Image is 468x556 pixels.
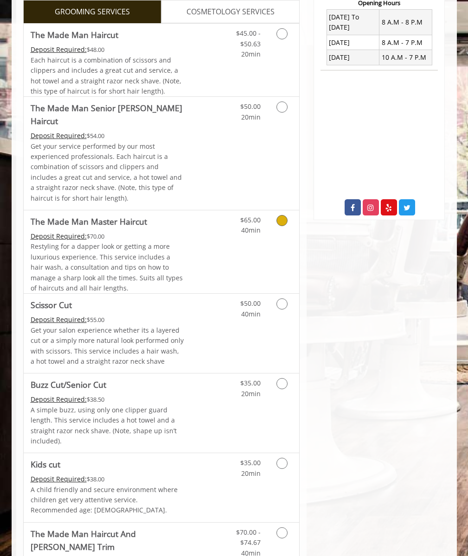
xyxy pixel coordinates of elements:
span: 20min [241,389,261,398]
span: $50.00 [240,299,261,308]
span: 40min [241,226,261,234]
td: [DATE] To [DATE] [327,10,379,35]
div: $38.00 [31,474,185,484]
span: $50.00 [240,102,261,111]
td: 10 A.M - 7 P.M [379,50,432,65]
b: Buzz Cut/Senior Cut [31,378,106,391]
p: A simple buzz, using only one clipper guard length. This service includes a hot towel and a strai... [31,405,185,447]
div: $55.00 [31,315,185,325]
td: 8 A.M - 7 P.M [379,35,432,50]
span: Each haircut is a combination of scissors and clippers and includes a great cut and service, a ho... [31,56,181,95]
span: 20min [241,113,261,121]
span: $35.00 [240,458,261,467]
p: Get your salon experience whether its a layered cut or a simply more natural look performed only ... [31,325,185,367]
p: Get your service performed by our most experienced professionals. Each haircut is a combination o... [31,141,185,203]
p: A child friendly and secure environment where children get very attentive service. Recommended ag... [31,485,185,516]
span: This service needs some Advance to be paid before we block your appointment [31,232,87,240]
span: This service needs some Advance to be paid before we block your appointment [31,474,87,483]
span: 20min [241,50,261,58]
b: The Made Man Haircut And [PERSON_NAME] Trim [31,527,185,553]
span: $70.00 - $74.67 [236,528,261,547]
span: 20min [241,469,261,478]
span: This service needs some Advance to be paid before we block your appointment [31,45,87,54]
div: $38.50 [31,394,185,404]
td: [DATE] [327,35,379,50]
span: $45.00 - $50.63 [236,29,261,48]
span: This service needs some Advance to be paid before we block your appointment [31,315,87,324]
b: The Made Man Master Haircut [31,215,147,228]
span: GROOMING SERVICES [55,6,130,18]
span: Restyling for a dapper look or getting a more luxurious experience. This service includes a hair ... [31,242,183,292]
b: The Made Man Senior [PERSON_NAME] Haircut [31,101,185,127]
b: Kids cut [31,458,60,471]
span: $65.00 [240,215,261,224]
b: The Made Man Haircut [31,28,118,41]
span: This service needs some Advance to be paid before we block your appointment [31,395,87,404]
span: COSMETOLOGY SERVICES [186,6,275,18]
div: $48.00 [31,44,185,55]
span: 40min [241,310,261,318]
span: $35.00 [240,379,261,387]
td: 8 A.M - 8 P.M [379,10,432,35]
div: $70.00 [31,231,185,241]
b: Scissor Cut [31,298,72,311]
td: [DATE] [327,50,379,65]
span: This service needs some Advance to be paid before we block your appointment [31,131,87,140]
div: $54.00 [31,131,185,141]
